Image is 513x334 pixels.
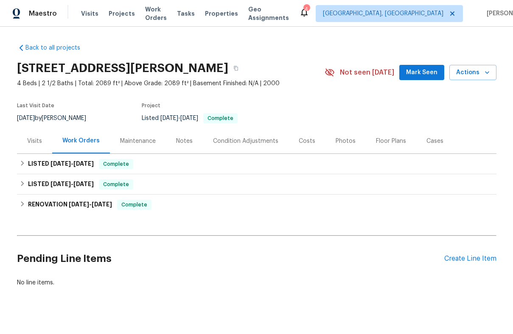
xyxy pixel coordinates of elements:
span: [DATE] [69,201,89,207]
span: Properties [205,9,238,18]
h6: LISTED [28,159,94,169]
div: LISTED [DATE]-[DATE]Complete [17,154,496,174]
span: [DATE] [50,181,71,187]
span: [DATE] [73,181,94,187]
span: Tasks [177,11,195,17]
span: [DATE] [17,115,35,121]
span: Projects [109,9,135,18]
div: Costs [299,137,315,145]
span: Geo Assignments [248,5,289,22]
div: Cases [426,137,443,145]
span: Complete [100,180,132,189]
button: Copy Address [228,61,244,76]
span: Listed [142,115,238,121]
span: - [50,161,94,167]
span: [DATE] [160,115,178,121]
span: - [160,115,198,121]
span: Not seen [DATE] [340,68,394,77]
div: by [PERSON_NAME] [17,113,96,123]
span: Last Visit Date [17,103,54,108]
span: Complete [100,160,132,168]
div: Condition Adjustments [213,137,278,145]
div: Floor Plans [376,137,406,145]
h6: LISTED [28,179,94,189]
span: Complete [118,200,151,209]
a: Back to all projects [17,44,98,52]
div: No line items. [17,278,496,287]
span: [DATE] [92,201,112,207]
span: Visits [81,9,98,18]
span: Actions [456,67,490,78]
span: Maestro [29,9,57,18]
div: Photos [336,137,356,145]
h2: [STREET_ADDRESS][PERSON_NAME] [17,64,228,72]
div: Work Orders [62,136,100,145]
span: [DATE] [180,115,198,121]
span: Project [142,103,160,108]
span: Complete [204,116,237,121]
span: Work Orders [145,5,167,22]
span: [DATE] [73,161,94,167]
span: - [69,201,112,207]
span: - [50,181,94,187]
div: Maintenance [120,137,156,145]
div: Visits [27,137,42,145]
button: Mark Seen [399,65,444,81]
div: Create Line Item [444,255,496,263]
div: Notes [176,137,193,145]
div: LISTED [DATE]-[DATE]Complete [17,174,496,195]
div: 4 [303,5,309,14]
div: RENOVATION [DATE]-[DATE]Complete [17,195,496,215]
span: [GEOGRAPHIC_DATA], [GEOGRAPHIC_DATA] [323,9,443,18]
h2: Pending Line Items [17,239,444,278]
span: Mark Seen [406,67,437,78]
h6: RENOVATION [28,200,112,210]
button: Actions [449,65,496,81]
span: 4 Beds | 2 1/2 Baths | Total: 2089 ft² | Above Grade: 2089 ft² | Basement Finished: N/A | 2000 [17,79,325,88]
span: [DATE] [50,161,71,167]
